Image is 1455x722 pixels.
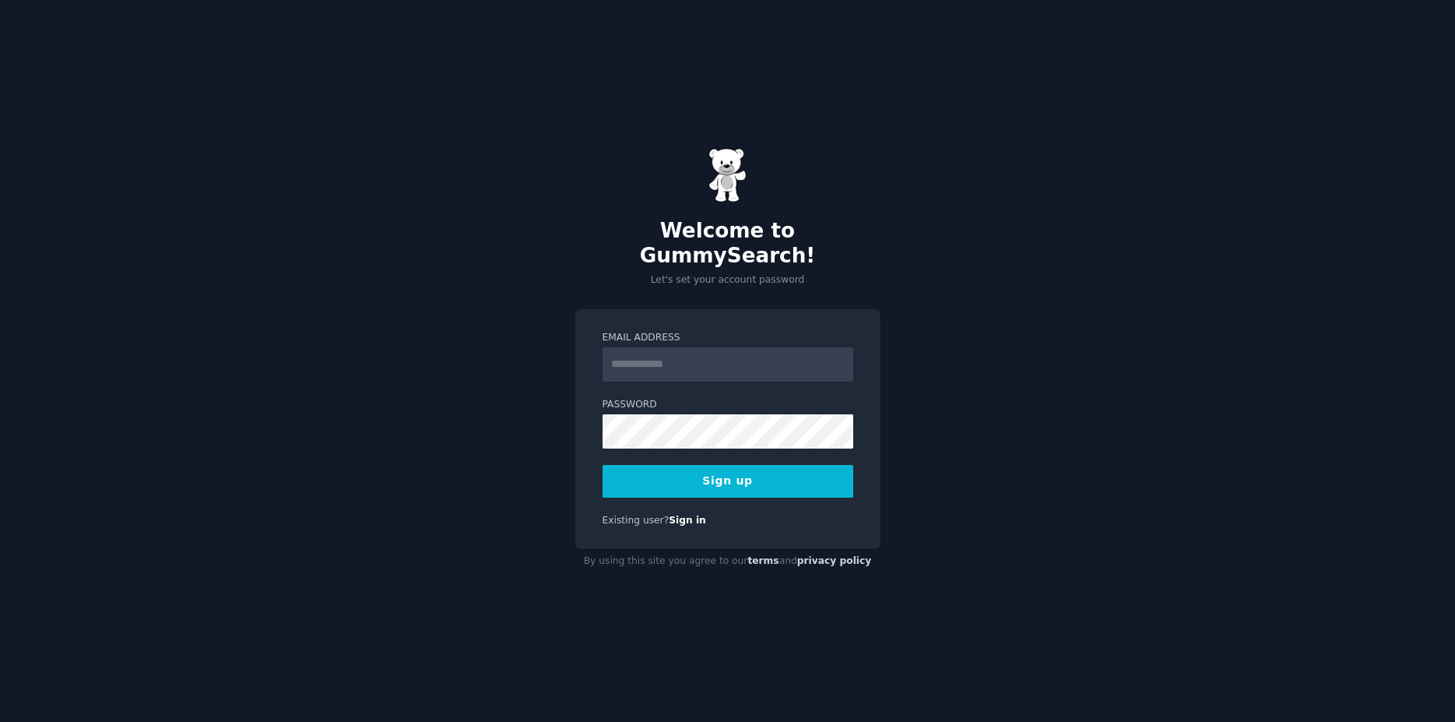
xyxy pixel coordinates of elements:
img: Gummy Bear [708,148,747,203]
label: Email Address [603,331,853,345]
a: privacy policy [797,555,872,566]
h2: Welcome to GummySearch! [575,219,880,268]
p: Let's set your account password [575,273,880,287]
div: By using this site you agree to our and [575,549,880,574]
a: terms [747,555,778,566]
span: Existing user? [603,515,670,526]
label: Password [603,398,853,412]
button: Sign up [603,465,853,498]
a: Sign in [669,515,706,526]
